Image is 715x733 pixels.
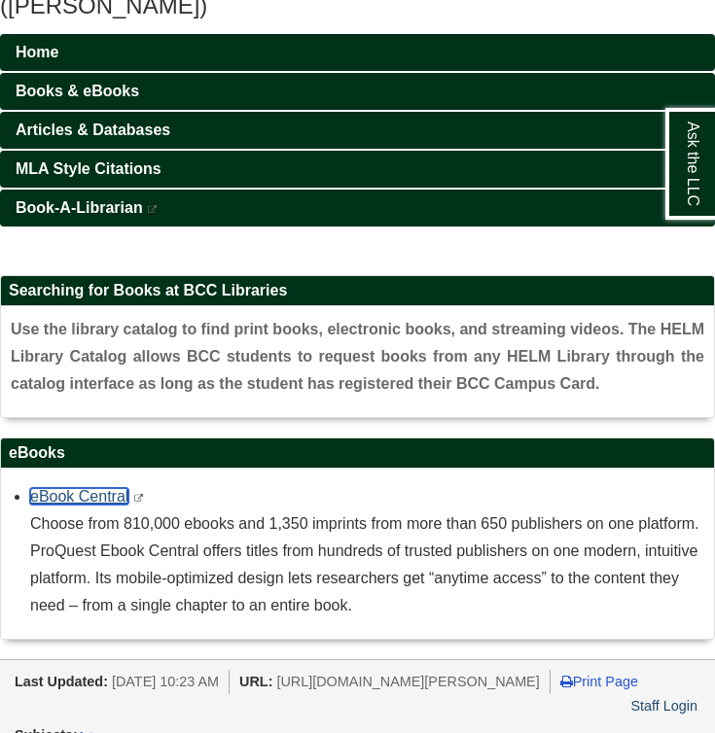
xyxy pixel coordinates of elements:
a: Print Page [560,674,638,689]
div: Choose from 810,000 ebooks and 1,350 imprints from more than 650 publishers on one platform. ProQ... [30,510,704,619]
a: eBook Central [30,488,128,505]
span: Last Updated: [15,674,108,689]
h2: eBooks [1,438,714,469]
span: MLA Style Citations [16,160,161,177]
span: Use the library catalog to find print books, electronic books, and streaming videos. The HELM Lib... [11,321,704,392]
span: [URL][DOMAIN_NAME][PERSON_NAME] [276,674,539,689]
a: Staff Login [630,698,697,714]
i: This link opens in a new window [147,205,159,214]
span: [DATE] 10:23 AM [112,674,219,689]
i: This link opens in a new window [133,494,145,503]
h2: Searching for Books at BCC Libraries [1,276,714,306]
span: Book-A-Librarian [16,199,143,216]
span: URL: [239,674,272,689]
span: Articles & Databases [16,122,170,138]
span: Home [16,44,58,60]
i: Print Page [560,675,573,688]
span: Books & eBooks [16,83,139,99]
